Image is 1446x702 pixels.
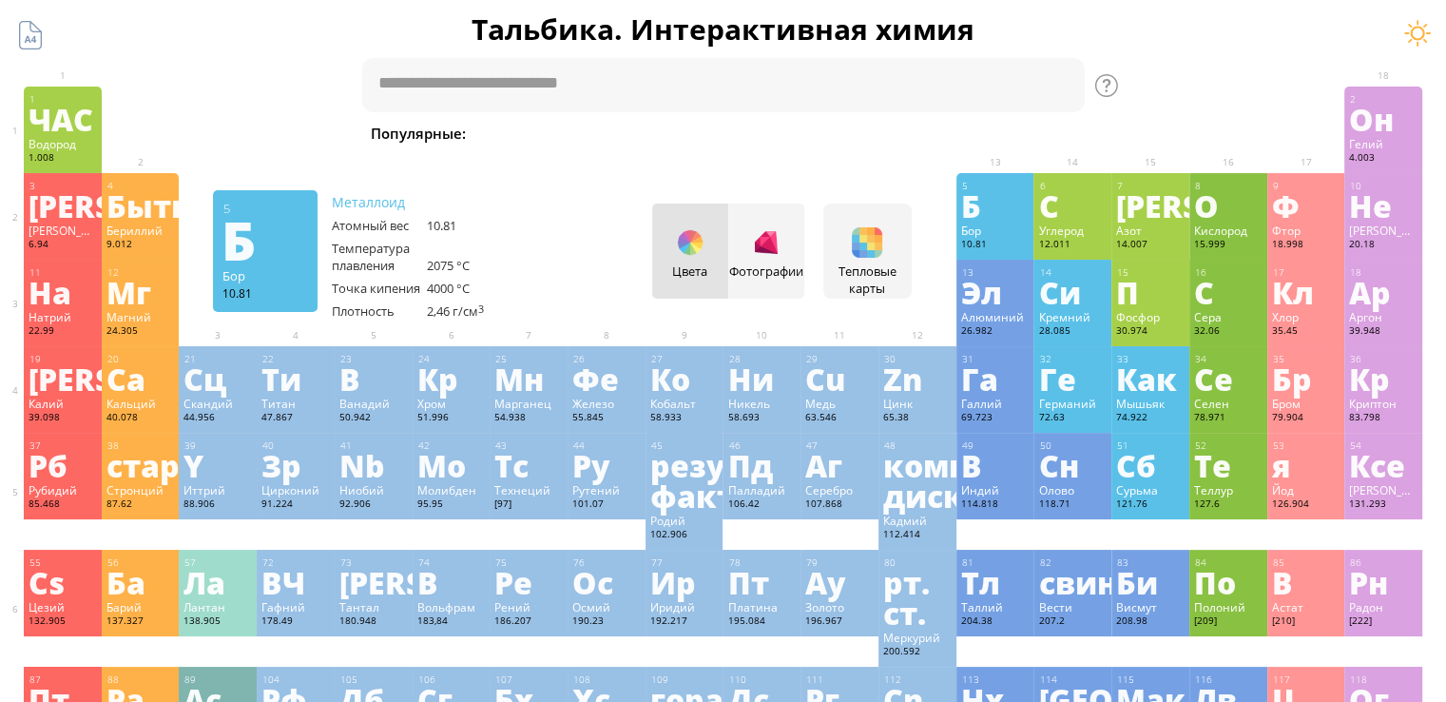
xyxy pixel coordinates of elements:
[29,136,76,151] font: Водород
[806,556,818,569] font: 79
[1038,309,1089,324] font: Кремний
[1194,560,1236,604] font: По
[1039,353,1051,365] font: 32
[106,270,151,314] font: Мг
[806,439,818,452] font: 47
[472,10,974,49] font: Тальбика. Интерактивная химия
[1038,324,1070,337] font: 28.085
[572,614,604,627] font: 190.23
[1039,266,1051,279] font: 14
[1117,266,1128,279] font: 15
[183,396,233,411] font: Скандий
[805,396,836,411] font: Медь
[961,599,1003,614] font: Таллий
[650,614,687,627] font: 192.217
[107,556,119,569] font: 56
[1116,324,1147,337] font: 30.974
[883,528,920,540] font: 112.414
[961,396,1002,411] font: Галлий
[29,497,60,510] font: 85.468
[1272,184,1300,227] font: Ф
[29,324,54,337] font: 22.99
[371,124,466,144] font: Популярные:
[1349,136,1383,151] font: Гелий
[184,556,196,569] font: 57
[1194,482,1233,497] font: Теллур
[650,528,687,540] font: 102.906
[418,439,430,452] font: 42
[1117,439,1128,452] font: 51
[478,302,484,316] font: 3
[1273,556,1284,569] font: 85
[1117,556,1128,569] font: 83
[1038,270,1080,314] font: Си
[1349,97,1394,141] font: Он
[727,357,773,400] font: Ни
[262,353,274,365] font: 22
[884,353,896,365] font: 30
[650,396,696,411] font: Кобальт
[1116,270,1139,314] font: П
[884,439,896,452] font: 48
[106,396,156,411] font: Кальций
[1350,439,1361,452] font: 54
[1194,184,1219,227] font: О
[418,556,430,569] font: 74
[1194,238,1225,250] font: 15.999
[106,411,138,423] font: 40.078
[1038,223,1083,238] font: Углерод
[883,411,909,423] font: 65.38
[1038,599,1071,614] font: Вести
[883,357,922,400] font: Zn
[961,411,993,423] font: 69.723
[1273,353,1284,365] font: 35
[332,280,420,297] font: Точка кипения
[29,560,65,604] font: Cs
[727,482,784,497] font: Палладий
[962,180,968,192] font: 5
[1194,309,1222,324] font: Сера
[1194,443,1231,487] font: Те
[1117,180,1123,192] font: 7
[417,482,476,497] font: Молибден
[29,97,93,141] font: ЧАС
[494,599,530,614] font: Рений
[1116,482,1158,497] font: Сурьма
[961,357,998,400] font: Га
[29,482,77,497] font: Рубидий
[572,411,604,423] font: 55.845
[222,267,245,284] font: Бор
[1116,223,1142,238] font: Азот
[1349,560,1388,604] font: Рн
[839,263,897,297] font: Тепловые карты
[339,411,371,423] font: 50.942
[494,396,551,411] font: Марганец
[1116,357,1177,400] font: Как
[1116,560,1158,604] font: Би
[106,357,145,400] font: Ca
[417,443,466,487] font: Мо
[332,240,410,274] font: Температура плавления
[417,614,448,627] font: 183,84
[261,357,301,400] font: Ти
[417,599,475,614] font: Вольфрам
[183,497,215,510] font: 88.906
[495,556,507,569] font: 75
[1038,614,1064,627] font: 207.2
[1349,324,1380,337] font: 39.948
[106,614,144,627] font: 137.327
[261,443,301,487] font: Зр
[1350,266,1361,279] font: 18
[261,560,305,604] font: ВЧ
[1272,324,1298,337] font: 35.45
[339,443,385,487] font: Nb
[1272,411,1303,423] font: 79.904
[494,443,529,487] font: Тс
[1116,497,1147,510] font: 121.76
[1038,184,1058,227] font: С
[572,396,614,411] font: Железо
[1039,439,1051,452] font: 50
[261,396,296,411] font: Титан
[1194,599,1245,614] font: Полоний
[29,443,67,487] font: Рб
